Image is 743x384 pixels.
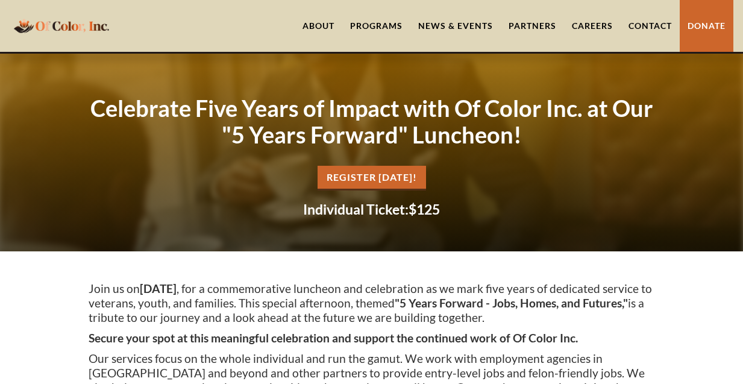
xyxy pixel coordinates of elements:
h2: $125 [89,203,655,216]
strong: Secure your spot at this meaningful celebration and support the continued work of Of Color Inc. [89,331,578,345]
strong: [DATE] [140,282,177,295]
a: REgister [DATE]! [318,166,426,190]
strong: Individual Ticket: [303,201,409,218]
strong: "5 Years Forward - Jobs, Homes, and Futures," [395,296,628,310]
div: Programs [350,20,403,32]
strong: Celebrate Five Years of Impact with Of Color Inc. at Our "5 Years Forward" Luncheon! [90,94,653,148]
p: Join us on , for a commemorative luncheon and celebration as we mark five years of dedicated serv... [89,282,655,325]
